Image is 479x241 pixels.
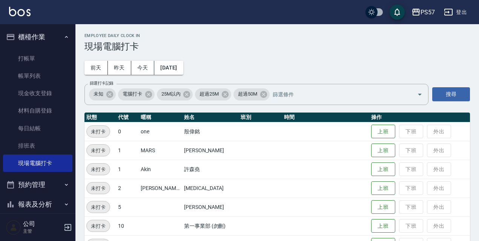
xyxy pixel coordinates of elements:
[3,85,72,102] a: 現金收支登錄
[369,113,470,122] th: 操作
[182,113,239,122] th: 姓名
[108,61,131,75] button: 昨天
[390,5,405,20] button: save
[3,50,72,67] a: 打帳單
[441,5,470,19] button: 登出
[116,216,139,235] td: 10
[87,147,110,154] span: 未打卡
[89,88,116,100] div: 未知
[84,113,116,122] th: 狀態
[116,122,139,141] td: 0
[139,179,182,198] td: [PERSON_NAME]
[182,216,239,235] td: 第一事業部 (勿刪)
[282,113,369,122] th: 時間
[6,220,21,235] img: Person
[87,184,110,192] span: 未打卡
[195,90,223,98] span: 超過25M
[182,160,239,179] td: 許森堯
[23,220,61,228] h5: 公司
[157,90,185,98] span: 25M以內
[195,88,231,100] div: 超過25M
[408,5,438,20] button: PS57
[139,160,182,179] td: Akin
[157,88,193,100] div: 25M以內
[371,200,395,214] button: 上班
[9,7,31,16] img: Logo
[131,61,155,75] button: 今天
[233,90,262,98] span: 超過50M
[3,67,72,85] a: 帳單列表
[116,141,139,160] td: 1
[139,141,182,160] td: MARS
[371,219,395,233] button: 上班
[3,195,72,214] button: 報表及分析
[87,222,110,230] span: 未打卡
[139,113,182,122] th: 暱稱
[3,27,72,47] button: 櫃檯作業
[182,179,239,198] td: [MEDICAL_DATA]
[116,198,139,216] td: 5
[118,88,155,100] div: 電腦打卡
[84,61,108,75] button: 前天
[271,88,404,101] input: 篩選條件
[118,90,147,98] span: 電腦打卡
[87,165,110,173] span: 未打卡
[414,88,426,100] button: Open
[371,144,395,158] button: 上班
[432,87,470,101] button: 搜尋
[3,120,72,137] a: 每日結帳
[116,160,139,179] td: 1
[421,8,435,17] div: PS57
[3,102,72,119] a: 材料自購登錄
[90,80,114,86] label: 篩選打卡記錄
[233,88,270,100] div: 超過50M
[182,122,239,141] td: 殷偉銘
[139,122,182,141] td: one
[3,137,72,154] a: 排班表
[239,113,282,122] th: 班別
[371,181,395,195] button: 上班
[371,125,395,139] button: 上班
[23,228,61,235] p: 主管
[89,90,108,98] span: 未知
[87,128,110,136] span: 未打卡
[84,41,470,52] h3: 現場電腦打卡
[116,113,139,122] th: 代號
[87,203,110,211] span: 未打卡
[371,162,395,176] button: 上班
[84,33,470,38] h2: Employee Daily Clock In
[3,175,72,195] button: 預約管理
[154,61,183,75] button: [DATE]
[182,198,239,216] td: [PERSON_NAME]
[3,154,72,172] a: 現場電腦打卡
[182,141,239,160] td: [PERSON_NAME]
[116,179,139,198] td: 2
